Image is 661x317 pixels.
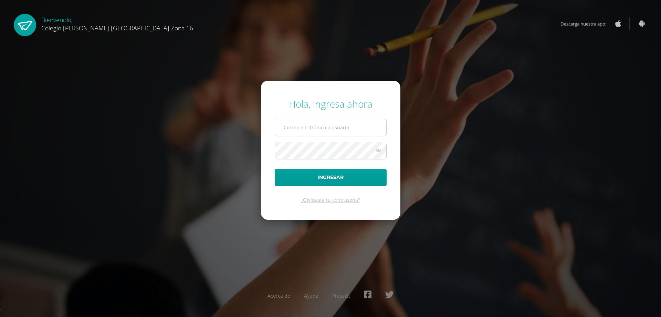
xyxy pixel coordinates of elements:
a: Presskit [332,293,350,299]
a: Ayuda [304,293,318,299]
span: Descarga nuestra app: [560,17,613,30]
button: Ingresar [275,169,387,186]
div: Bienvenido, [41,14,193,32]
a: Acerca de [267,293,290,299]
input: Correo electrónico o usuario [275,119,386,136]
a: ¿Olvidaste tu contraseña? [301,197,360,203]
span: Colegio [PERSON_NAME] [GEOGRAPHIC_DATA] Zona 16 [41,24,193,32]
div: Hola, ingresa ahora [275,97,387,110]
